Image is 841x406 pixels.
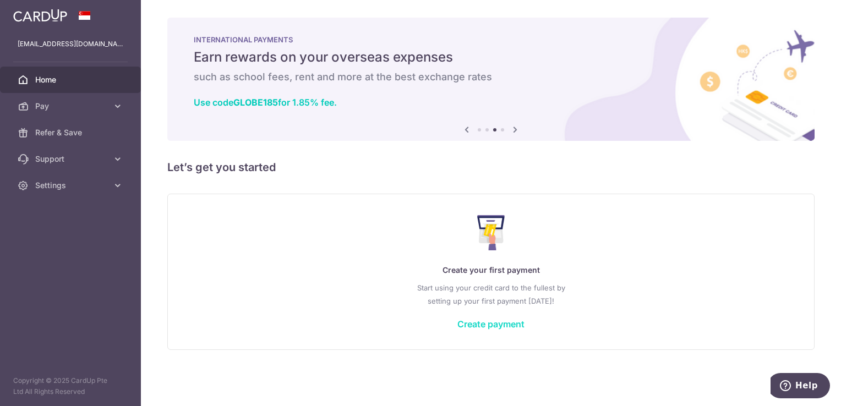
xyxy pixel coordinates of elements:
b: GLOBE185 [233,97,278,108]
img: International Payment Banner [167,18,815,141]
p: Create your first payment [190,264,792,277]
img: CardUp [13,9,67,22]
img: Make Payment [477,215,505,250]
h5: Let’s get you started [167,158,815,176]
span: Pay [35,101,108,112]
h6: such as school fees, rent and more at the best exchange rates [194,70,788,84]
h5: Earn rewards on your overseas expenses [194,48,788,66]
p: INTERNATIONAL PAYMENTS [194,35,788,44]
span: Settings [35,180,108,191]
p: [EMAIL_ADDRESS][DOMAIN_NAME] [18,39,123,50]
span: Refer & Save [35,127,108,138]
iframe: Opens a widget where you can find more information [771,373,830,400]
p: Start using your credit card to the fullest by setting up your first payment [DATE]! [190,281,792,308]
a: Use codeGLOBE185for 1.85% fee. [194,97,337,108]
a: Create payment [457,319,525,330]
span: Home [35,74,108,85]
span: Support [35,153,108,164]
